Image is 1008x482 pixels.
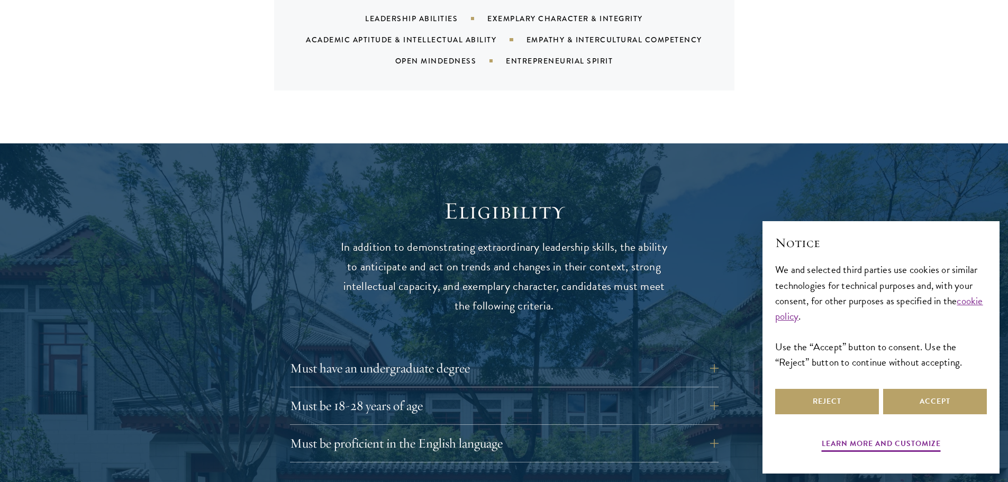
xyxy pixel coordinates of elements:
[290,393,719,419] button: Must be 18-28 years of age
[340,196,668,226] h2: Eligibility
[290,431,719,456] button: Must be proficient in the English language
[822,437,941,453] button: Learn more and customize
[775,389,879,414] button: Reject
[487,13,669,24] div: Exemplary Character & Integrity
[506,56,639,66] div: Entrepreneurial Spirit
[340,238,668,316] p: In addition to demonstrating extraordinary leadership skills, the ability to anticipate and act o...
[290,356,719,381] button: Must have an undergraduate degree
[883,389,987,414] button: Accept
[526,34,729,45] div: Empathy & Intercultural Competency
[306,34,526,45] div: Academic Aptitude & Intellectual Ability
[365,13,487,24] div: Leadership Abilities
[395,56,506,66] div: Open Mindedness
[775,234,987,252] h2: Notice
[775,293,983,324] a: cookie policy
[775,262,987,369] div: We and selected third parties use cookies or similar technologies for technical purposes and, wit...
